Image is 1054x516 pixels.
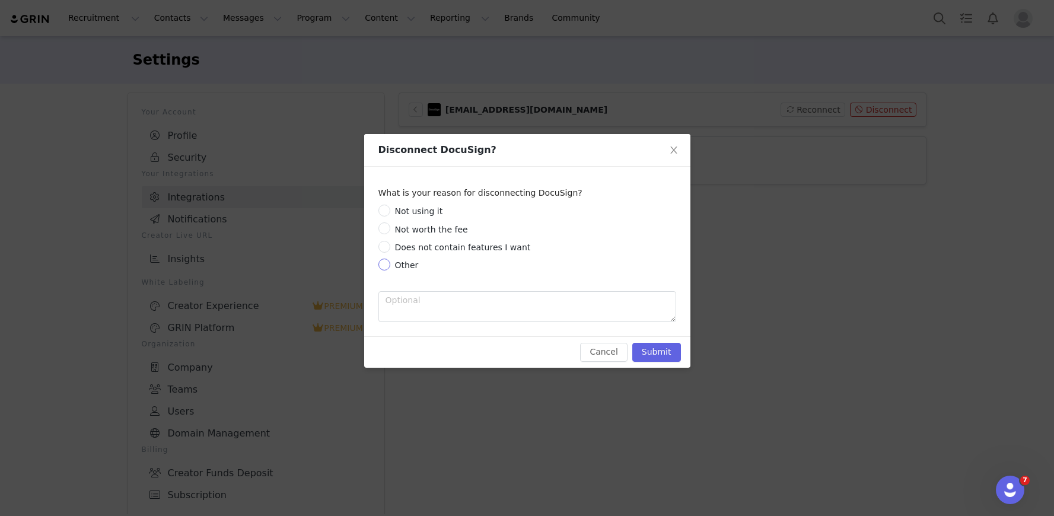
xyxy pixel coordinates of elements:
label: What is your reason for disconnecting DocuSign? [378,188,588,198]
button: Submit [632,343,681,362]
span: Disconnect DocuSign? [378,144,496,155]
button: Cancel [580,343,627,362]
button: Close [657,134,690,167]
i: icon: close [669,145,679,155]
span: Not using it [395,206,443,216]
span: Does not contain features I want [395,243,531,252]
span: Not worth the fee [395,225,468,234]
iframe: Intercom live chat [996,476,1024,504]
span: 7 [1020,476,1030,485]
span: Other [395,260,419,270]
